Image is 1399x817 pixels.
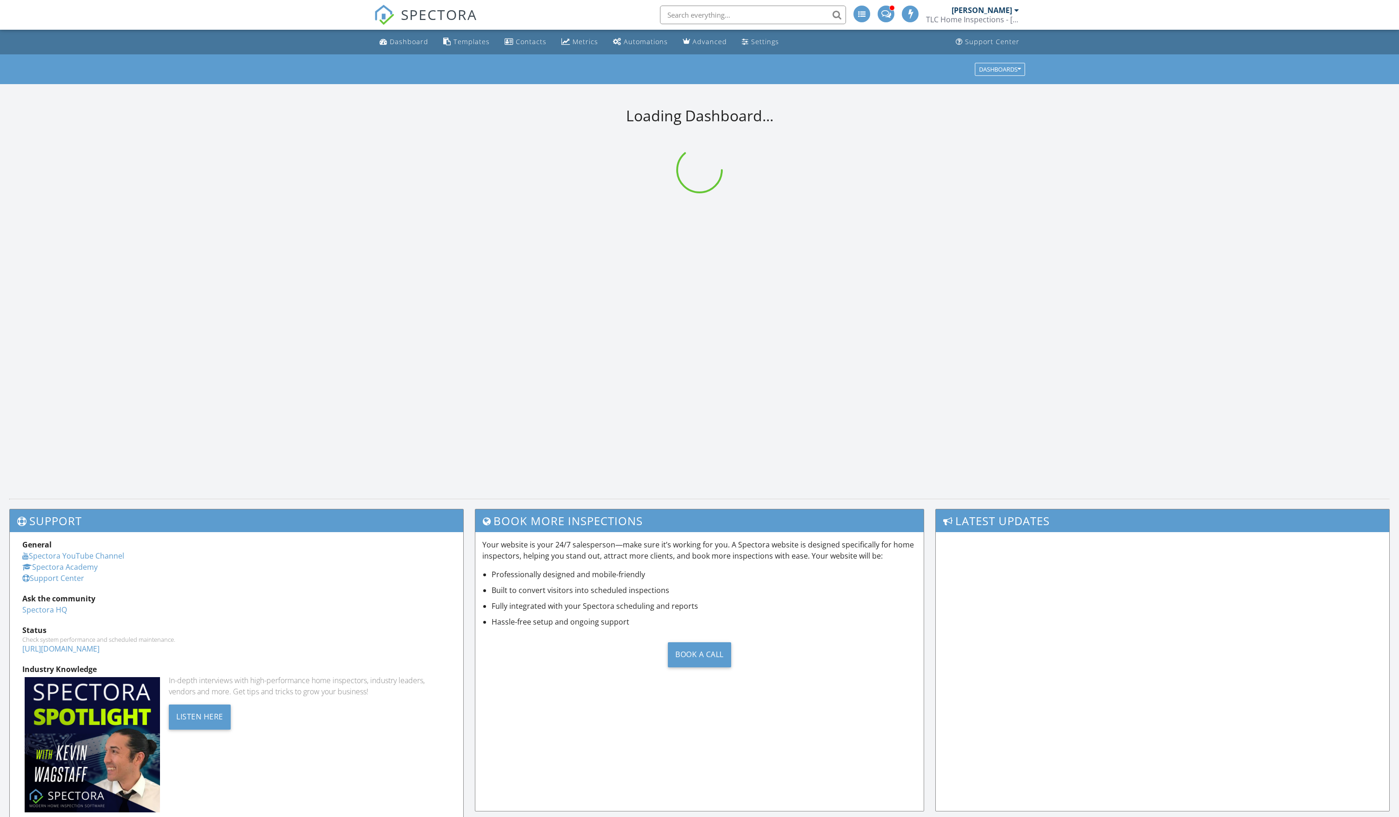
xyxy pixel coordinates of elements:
[492,569,916,580] li: Professionally designed and mobile-friendly
[926,15,1019,24] div: TLC Home Inspections - Austin
[482,635,916,674] a: Book a Call
[401,5,477,24] span: SPECTORA
[492,585,916,596] li: Built to convert visitors into scheduled inspections
[453,37,490,46] div: Templates
[693,37,727,46] div: Advanced
[22,664,451,675] div: Industry Knowledge
[965,37,1019,46] div: Support Center
[440,33,493,51] a: Templates
[558,33,602,51] a: Metrics
[751,37,779,46] div: Settings
[22,644,100,654] a: [URL][DOMAIN_NAME]
[22,636,451,643] div: Check system performance and scheduled maintenance.
[573,37,598,46] div: Metrics
[609,33,672,51] a: Automations (Advanced)
[390,37,428,46] div: Dashboard
[22,540,52,550] strong: General
[516,37,546,46] div: Contacts
[22,625,451,636] div: Status
[22,593,451,604] div: Ask the community
[952,33,1023,51] a: Support Center
[679,33,731,51] a: Advanced
[660,6,846,24] input: Search everything...
[169,705,231,730] div: Listen Here
[492,616,916,627] li: Hassle-free setup and ongoing support
[22,605,67,615] a: Spectora HQ
[475,509,923,532] h3: Book More Inspections
[975,63,1025,76] button: Dashboards
[492,600,916,612] li: Fully integrated with your Spectora scheduling and reports
[374,5,394,25] img: The Best Home Inspection Software - Spectora
[169,675,451,697] div: In-depth interviews with high-performance home inspectors, industry leaders, vendors and more. Ge...
[376,33,432,51] a: Dashboard
[25,677,160,812] img: Spectoraspolightmain
[10,509,463,532] h3: Support
[501,33,550,51] a: Contacts
[979,66,1021,72] div: Dashboards
[936,509,1389,532] h3: Latest Updates
[668,642,731,667] div: Book a Call
[374,13,477,32] a: SPECTORA
[22,573,84,583] a: Support Center
[22,551,124,561] a: Spectora YouTube Channel
[169,711,231,721] a: Listen Here
[482,539,916,561] p: Your website is your 24/7 salesperson—make sure it’s working for you. A Spectora website is desig...
[22,562,98,572] a: Spectora Academy
[952,6,1012,15] div: [PERSON_NAME]
[738,33,783,51] a: Settings
[624,37,668,46] div: Automations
